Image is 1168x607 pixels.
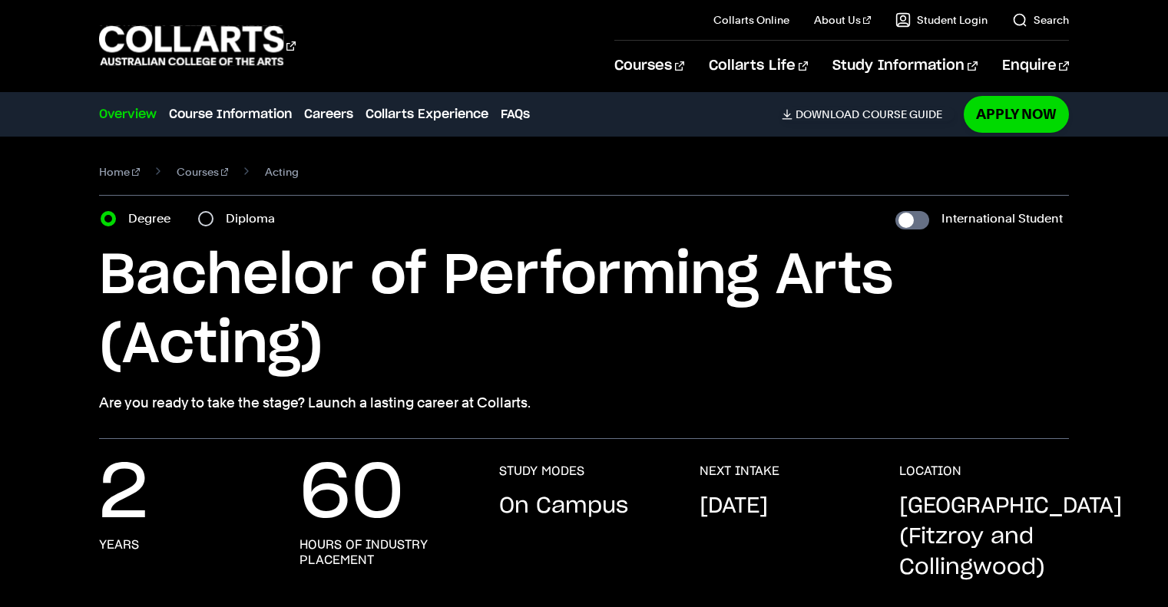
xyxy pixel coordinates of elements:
label: International Student [941,208,1063,229]
a: Home [99,161,140,183]
p: [GEOGRAPHIC_DATA] (Fitzroy and Collingwood) [899,491,1122,583]
h3: years [99,537,139,553]
a: Overview [99,105,157,124]
h1: Bachelor of Performing Arts (Acting) [99,242,1068,380]
span: Download [796,107,859,121]
a: Apply Now [964,96,1069,132]
a: Courses [614,41,684,91]
a: About Us [814,12,871,28]
a: DownloadCourse Guide [782,107,955,121]
span: Acting [265,161,299,183]
a: Student Login [895,12,988,28]
h3: NEXT INTAKE [700,463,779,479]
a: Careers [304,105,353,124]
a: Study Information [832,41,977,91]
label: Degree [128,208,180,229]
a: Course Information [169,105,292,124]
a: Collarts Online [713,12,789,28]
label: Diploma [226,208,284,229]
p: On Campus [499,491,628,522]
h3: hours of industry placement [299,537,468,568]
a: Collarts Experience [366,105,488,124]
a: FAQs [501,105,530,124]
p: Are you ready to take the stage? Launch a lasting career at Collarts. [99,392,1068,414]
a: Search [1012,12,1069,28]
a: Enquire [1002,41,1069,91]
div: Go to homepage [99,24,296,68]
p: [DATE] [700,491,768,522]
h3: STUDY MODES [499,463,584,479]
a: Collarts Life [709,41,808,91]
p: 60 [299,463,404,525]
h3: LOCATION [899,463,961,479]
p: 2 [99,463,148,525]
a: Courses [177,161,229,183]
